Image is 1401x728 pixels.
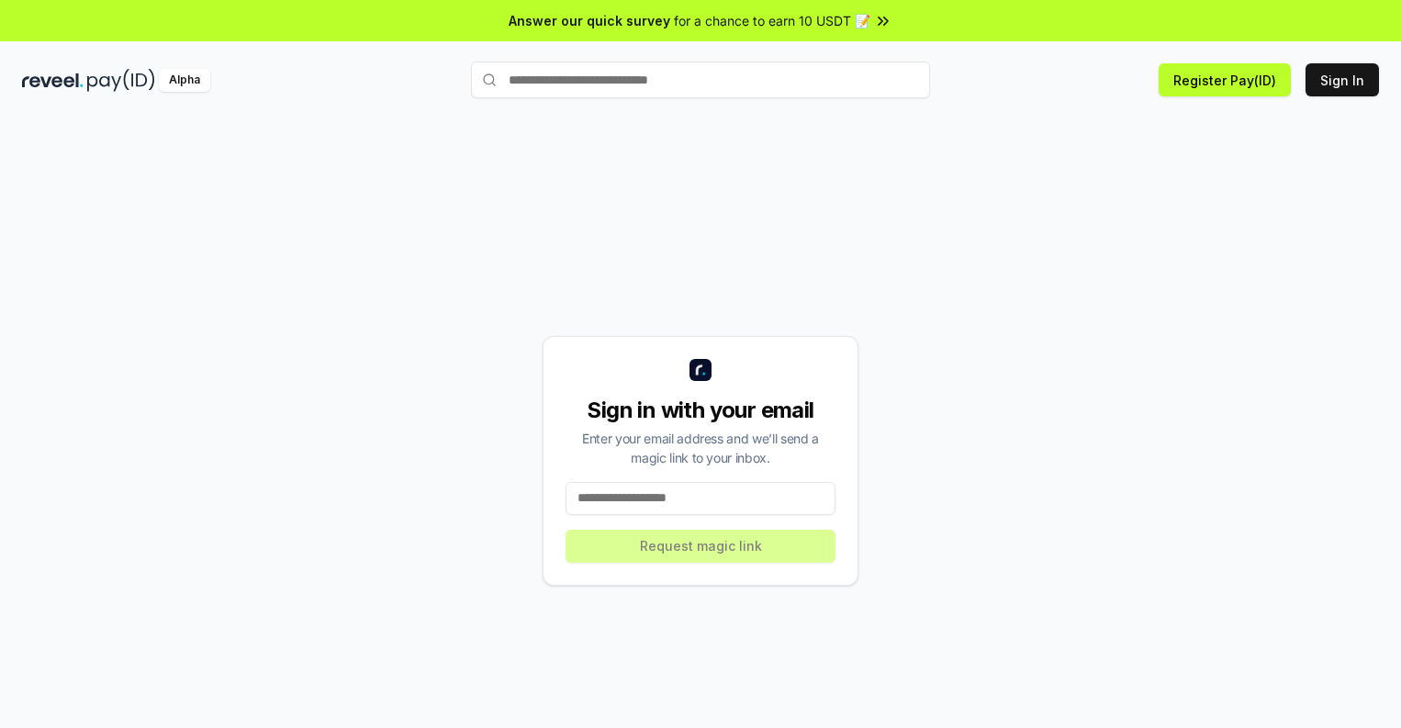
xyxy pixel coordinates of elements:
div: Alpha [159,69,210,92]
img: logo_small [689,359,712,381]
div: Sign in with your email [566,396,835,425]
div: Enter your email address and we’ll send a magic link to your inbox. [566,429,835,467]
img: reveel_dark [22,69,84,92]
span: Answer our quick survey [509,11,670,30]
button: Register Pay(ID) [1159,63,1291,96]
button: Sign In [1306,63,1379,96]
img: pay_id [87,69,155,92]
span: for a chance to earn 10 USDT 📝 [674,11,870,30]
